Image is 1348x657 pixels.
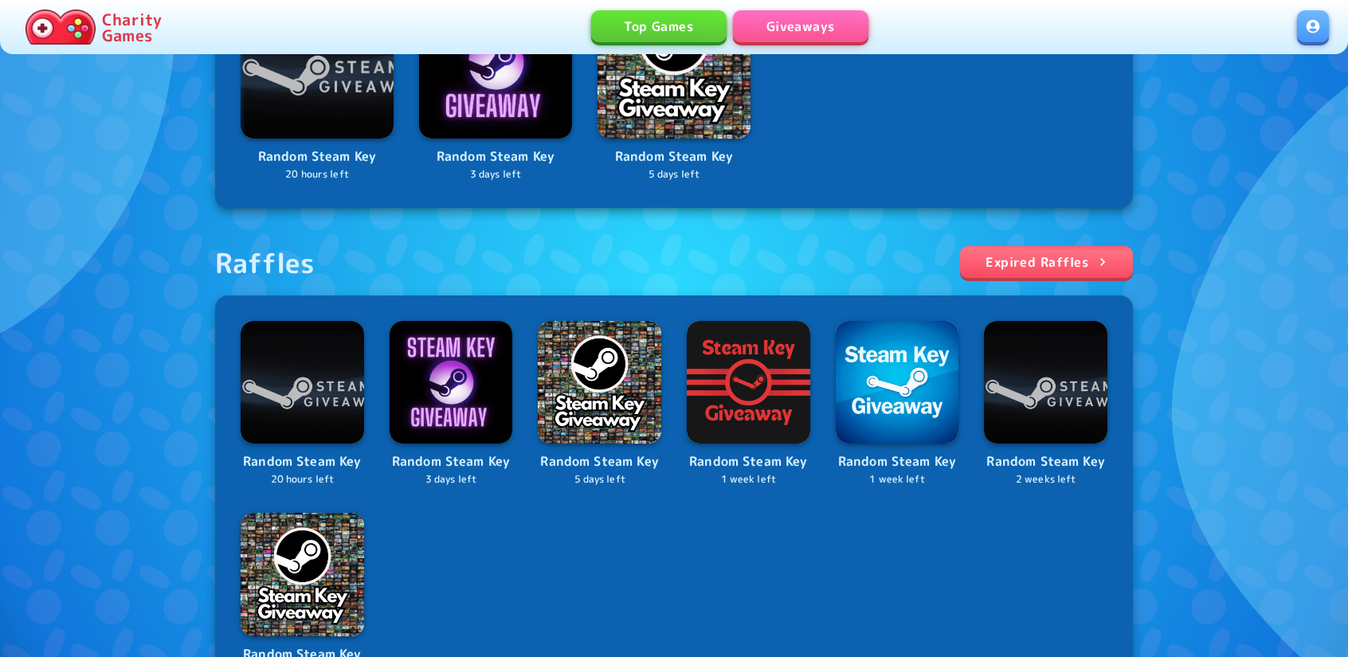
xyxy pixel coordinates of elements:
a: Expired Raffles [960,246,1133,278]
img: Charity.Games [25,10,96,45]
p: 1 week left [836,472,959,487]
p: 2 weeks left [984,472,1107,487]
img: Logo [538,321,661,444]
img: Logo [241,321,364,444]
p: 1 week left [687,472,810,487]
a: LogoRandom Steam Key2 weeks left [984,321,1107,487]
p: Random Steam Key [241,452,364,472]
p: 5 days left [538,472,661,487]
p: 20 hours left [241,167,394,182]
img: Logo [687,321,810,444]
div: Raffles [215,246,315,280]
a: Charity Games [19,6,168,48]
img: Logo [241,513,364,636]
a: LogoRandom Steam Key20 hours left [241,321,364,487]
p: Random Steam Key [687,452,810,472]
p: 3 days left [419,167,572,182]
p: Random Steam Key [538,452,661,472]
img: Logo [984,321,1107,444]
p: Random Steam Key [390,452,513,472]
a: LogoRandom Steam Key3 days left [390,321,513,487]
p: Random Steam Key [984,452,1107,472]
a: Top Games [591,10,727,42]
p: 20 hours left [241,472,364,487]
p: Charity Games [102,11,162,43]
a: LogoRandom Steam Key5 days left [538,321,661,487]
a: LogoRandom Steam Key1 week left [687,321,810,487]
img: Logo [836,321,959,444]
p: Random Steam Key [836,452,959,472]
a: Giveaways [733,10,868,42]
p: 3 days left [390,472,513,487]
p: Random Steam Key [598,147,750,167]
img: Logo [390,321,513,444]
p: 5 days left [598,167,750,182]
p: Random Steam Key [419,147,572,167]
a: LogoRandom Steam Key1 week left [836,321,959,487]
p: Random Steam Key [241,147,394,167]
